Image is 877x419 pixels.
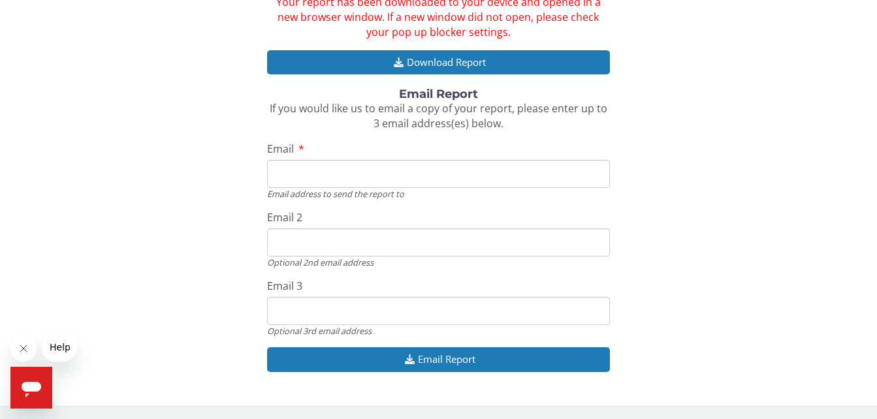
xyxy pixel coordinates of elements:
[267,347,610,371] button: Email Report
[267,279,302,293] span: Email 3
[10,367,52,409] iframe: Button to launch messaging window
[267,142,294,156] span: Email
[267,256,610,268] div: Optional 2nd email address
[270,101,607,131] span: If you would like us to email a copy of your report, please enter up to 3 email address(es) below.
[267,210,302,225] span: Email 2
[267,50,610,74] button: Download Report
[42,333,76,362] iframe: Message from company
[267,188,610,200] div: Email address to send the report to
[399,87,478,101] strong: Email Report
[267,325,610,337] div: Optional 3rd email address
[10,335,37,362] iframe: Close message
